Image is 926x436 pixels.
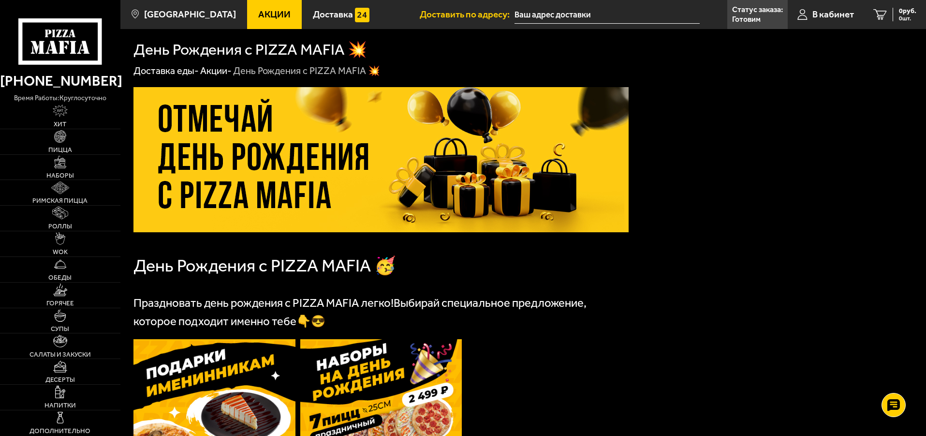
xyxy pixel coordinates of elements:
[313,10,353,19] span: Доставка
[514,6,700,24] input: Ваш адрес доставки
[133,65,199,76] a: Доставка еды-
[732,15,761,23] p: Готовим
[29,351,91,358] span: Салаты и закуски
[133,296,394,310] span: Праздновать день рождения с PIZZA MAFIA легко!
[812,10,854,19] span: В кабинет
[144,10,236,19] span: [GEOGRAPHIC_DATA]
[29,428,90,435] span: Дополнительно
[54,121,66,128] span: Хит
[133,296,587,328] span: Выбирай специальное предложение, которое подходит именно тебе👇😎
[45,376,75,383] span: Десерты
[53,249,68,256] span: WOK
[233,65,380,77] div: День Рождения с PIZZA MAFIA 💥
[355,8,369,22] img: 15daf4d41897b9f0e9f617042186c801.svg
[48,274,72,281] span: Обеды
[899,8,916,15] span: 0 руб.
[51,326,69,332] span: Супы
[258,10,291,19] span: Акции
[420,10,514,19] span: Доставить по адресу:
[133,42,367,58] h1: День Рождения с PIZZA MAFIA 💥
[46,300,74,307] span: Горячее
[44,402,76,409] span: Напитки
[32,197,88,204] span: Римская пицца
[48,223,72,230] span: Роллы
[899,15,916,21] span: 0 шт.
[732,6,783,14] p: Статус заказа:
[200,65,232,76] a: Акции-
[48,147,72,153] span: Пицца
[46,172,74,179] span: Наборы
[133,255,396,276] span: День Рождения с PIZZA MAFIA 🥳
[133,87,629,232] img: 1024x1024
